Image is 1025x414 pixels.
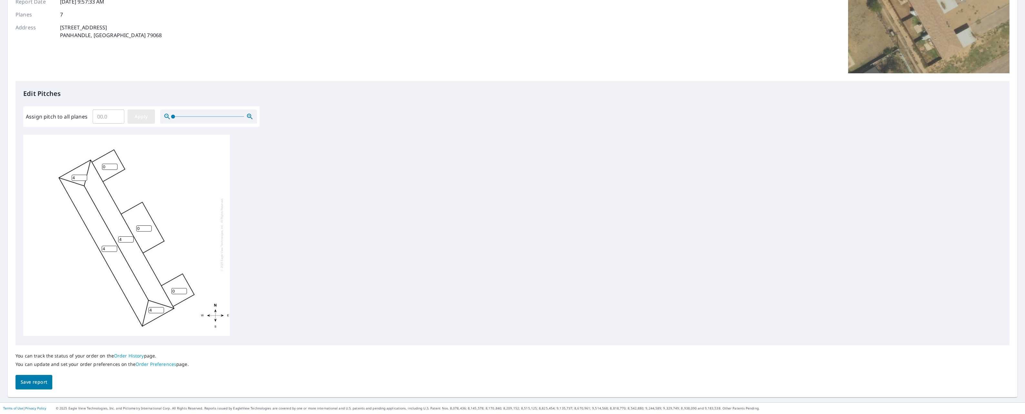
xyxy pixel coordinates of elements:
[15,375,52,389] button: Save report
[3,406,46,410] p: |
[21,378,47,386] span: Save report
[136,361,176,367] a: Order Preferences
[114,353,144,359] a: Order History
[15,361,189,367] p: You can update and set your order preferences on the page.
[25,406,46,410] a: Privacy Policy
[93,108,124,126] input: 00.0
[3,406,23,410] a: Terms of Use
[15,11,54,18] p: Planes
[23,89,1002,98] p: Edit Pitches
[128,109,155,124] button: Apply
[26,113,87,120] label: Assign pitch to all planes
[56,406,1022,411] p: © 2025 Eagle View Technologies, Inc. and Pictometry International Corp. All Rights Reserved. Repo...
[15,353,189,359] p: You can track the status of your order on the page.
[60,24,162,39] p: [STREET_ADDRESS] PANHANDLE, [GEOGRAPHIC_DATA] 79068
[15,24,54,39] p: Address
[133,113,150,121] span: Apply
[60,11,63,18] p: 7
